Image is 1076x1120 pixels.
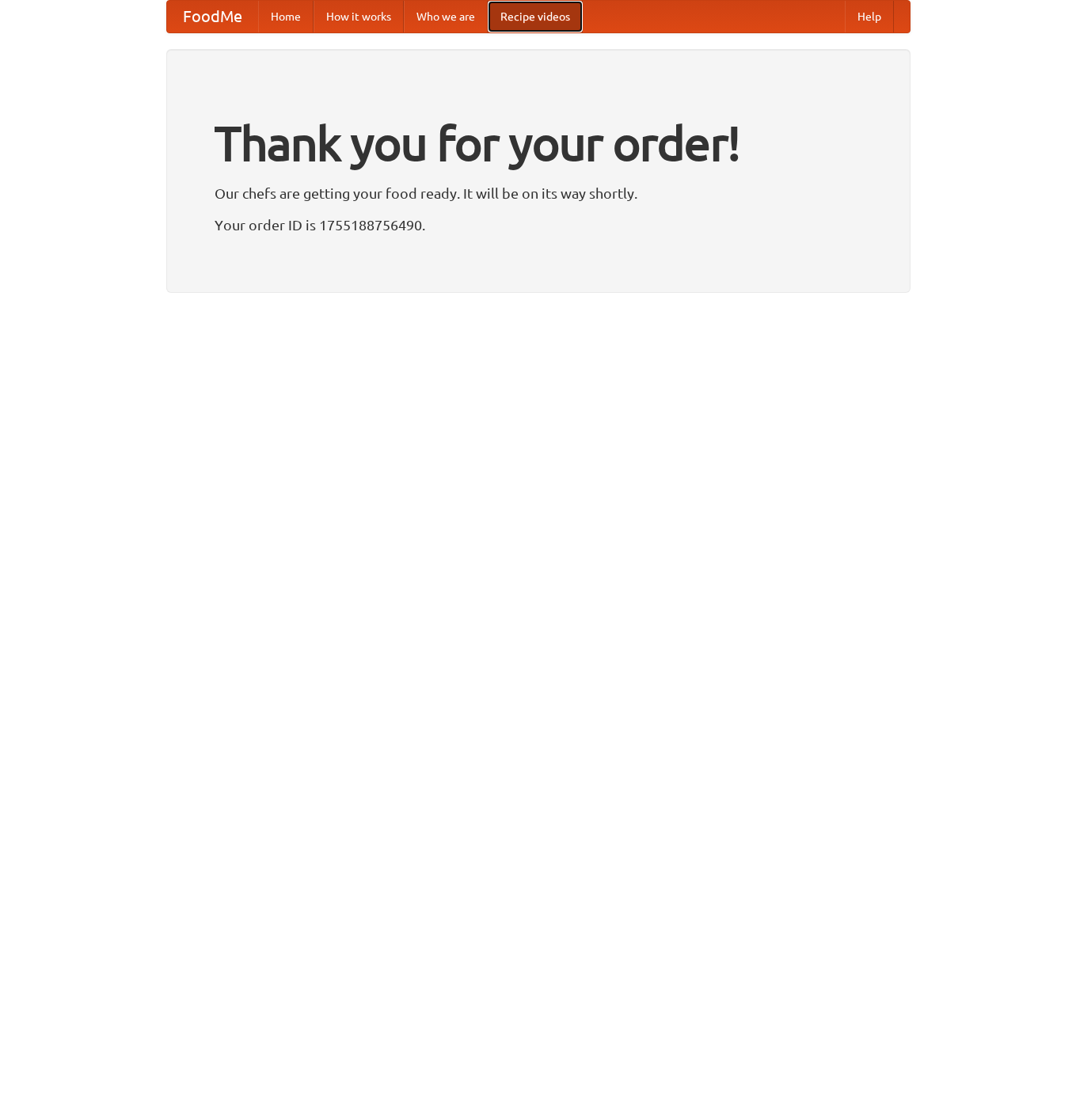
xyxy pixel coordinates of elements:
[488,1,583,32] a: Recipe videos
[314,1,404,32] a: How it works
[167,1,258,32] a: FoodMe
[258,1,314,32] a: Home
[215,105,862,181] h1: Thank you for your order!
[215,181,862,205] p: Our chefs are getting your food ready. It will be on its way shortly.
[404,1,488,32] a: Who we are
[845,1,894,32] a: Help
[215,213,862,237] p: Your order ID is 1755188756490.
